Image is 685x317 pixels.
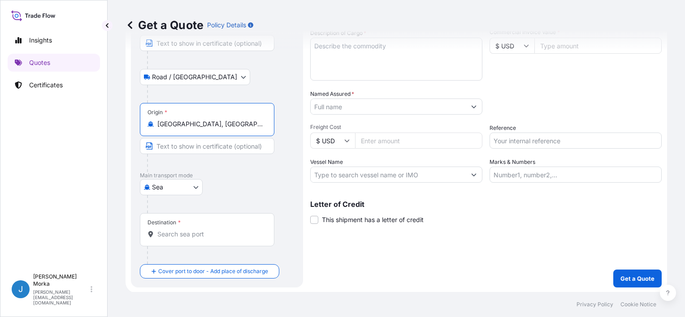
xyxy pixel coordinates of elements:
p: Certificates [29,81,63,90]
input: Origin [157,120,263,129]
label: Named Assured [310,90,354,99]
button: Cover port to door - Add place of discharge [140,264,279,278]
p: Get a Quote [126,18,204,32]
input: Full name [311,99,466,115]
input: Number1, number2,... [490,167,662,183]
input: Text to appear on certificate [140,138,274,154]
span: Sea [152,183,163,192]
p: Quotes [29,58,50,67]
button: Show suggestions [466,167,482,183]
input: Destination [157,230,263,239]
a: Cookie Notice [620,301,656,308]
label: Marks & Numbers [490,158,535,167]
div: Destination [147,219,181,226]
p: Letter of Credit [310,201,662,208]
p: Get a Quote [620,274,655,283]
p: Insights [29,36,52,45]
label: Reference [490,124,516,133]
span: Road / [GEOGRAPHIC_DATA] [152,73,237,81]
a: Privacy Policy [577,301,613,308]
a: Insights [8,31,100,49]
button: Select transport [140,179,203,195]
p: [PERSON_NAME][EMAIL_ADDRESS][DOMAIN_NAME] [33,289,89,305]
input: Type to search vessel name or IMO [311,167,466,183]
button: Get a Quote [613,270,662,287]
span: This shipment has a letter of credit [322,215,424,224]
input: Enter amount [355,133,482,149]
div: Origin [147,109,167,116]
button: Show suggestions [466,99,482,115]
span: J [18,285,23,294]
input: Your internal reference [490,133,662,149]
span: Cover port to door - Add place of discharge [158,267,268,276]
span: Freight Cost [310,124,482,131]
a: Certificates [8,76,100,94]
label: Vessel Name [310,158,343,167]
p: Policy Details [207,21,246,30]
button: Select transport [140,69,250,85]
p: Main transport mode [140,172,294,179]
p: [PERSON_NAME] Morka [33,273,89,287]
a: Quotes [8,54,100,72]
